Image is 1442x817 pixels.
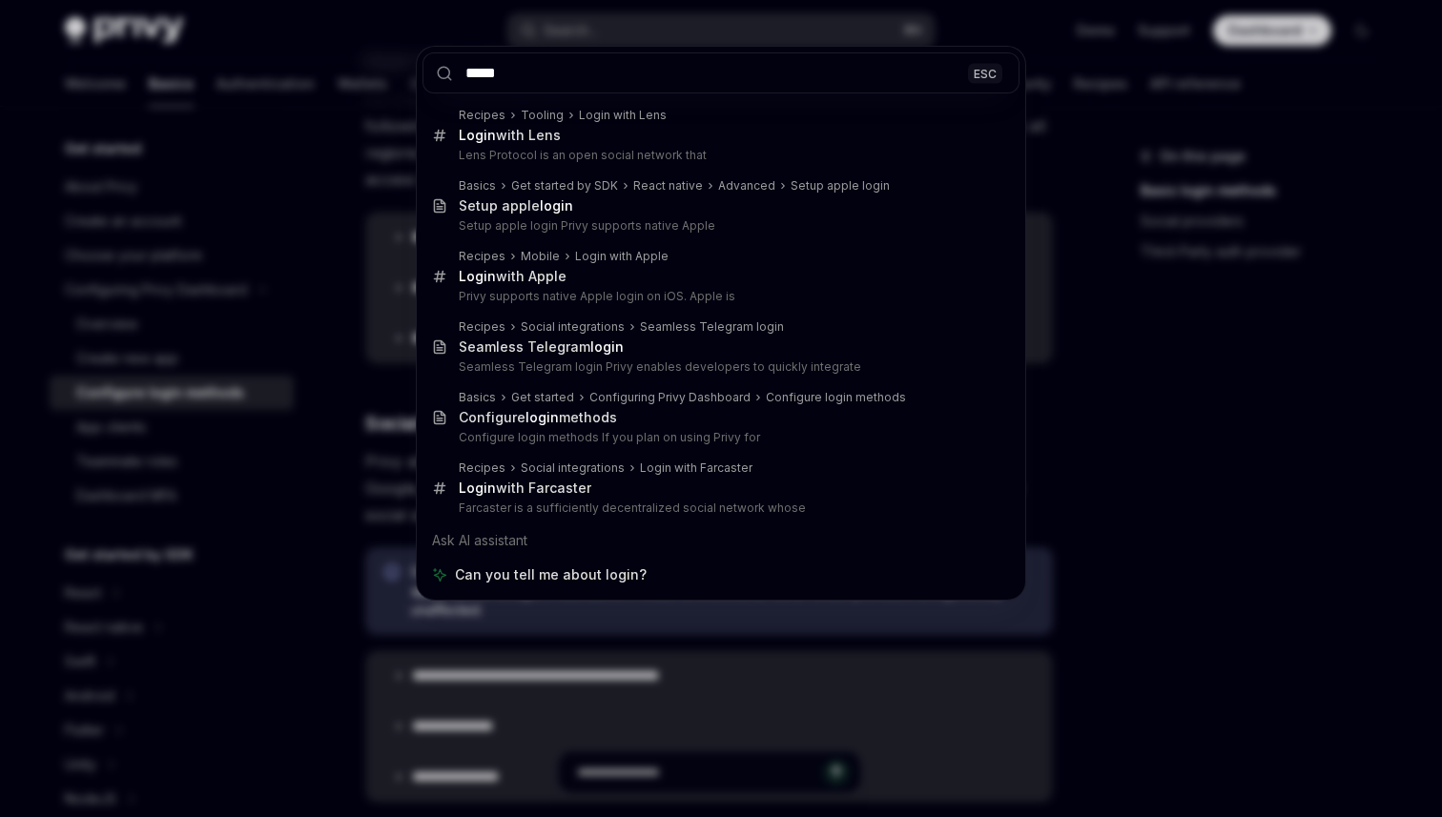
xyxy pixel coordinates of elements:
p: Setup apple login Privy supports native Apple [459,218,979,234]
b: login [540,197,573,214]
div: Social integrations [521,460,625,476]
div: with Farcaster [459,480,591,497]
div: Basics [459,390,496,405]
div: Get started by SDK [511,178,618,194]
p: Lens Protocol is an open social network that [459,148,979,163]
div: Advanced [718,178,775,194]
b: Login [459,480,496,496]
p: Farcaster is a sufficiently decentralized social network whose [459,500,979,516]
div: Seamless Telegram [459,338,624,356]
div: Configuring Privy Dashboard [589,390,751,405]
div: Recipes [459,319,505,335]
div: Setup apple login [791,178,890,194]
div: Login with Farcaster [640,460,752,476]
div: Get started [511,390,574,405]
div: ESC [968,63,1002,83]
div: React native [633,178,703,194]
b: login [590,338,624,355]
div: Basics [459,178,496,194]
p: Configure login methods If you plan on using Privy for [459,430,979,445]
div: Configure methods [459,409,617,426]
b: Login [459,127,496,143]
div: Seamless Telegram login [640,319,784,335]
div: Recipes [459,460,505,476]
div: with Apple [459,268,566,285]
div: Mobile [521,249,560,264]
div: Tooling [521,108,564,123]
b: Login [459,268,496,284]
div: Ask AI assistant [422,523,1020,558]
div: Recipes [459,108,505,123]
div: Recipes [459,249,505,264]
div: Setup apple [459,197,573,214]
div: Configure login methods [766,390,906,405]
p: Seamless Telegram login Privy enables developers to quickly integrate [459,359,979,375]
div: Login with Lens [579,108,667,123]
div: Login with Apple [575,249,669,264]
div: with Lens [459,127,561,144]
p: Privy supports native Apple login on iOS. Apple is [459,289,979,304]
div: Social integrations [521,319,625,335]
span: Can you tell me about login? [455,565,647,584]
b: login [525,409,559,425]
